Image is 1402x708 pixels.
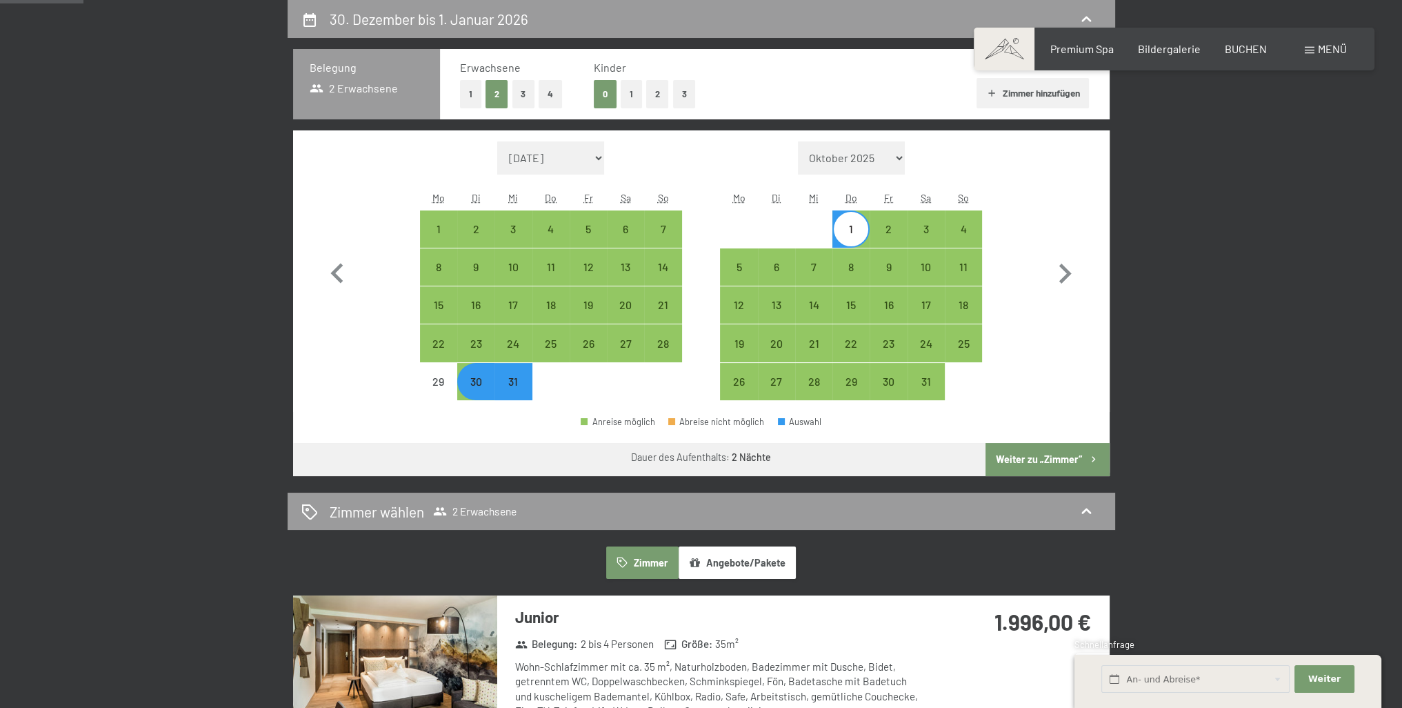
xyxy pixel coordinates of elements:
div: Dauer des Aufenthalts: [631,451,771,464]
div: 24 [909,338,943,373]
div: 13 [759,299,794,334]
span: 2 Erwachsene [310,81,399,96]
div: 8 [834,262,868,296]
div: 25 [534,338,568,373]
div: 14 [797,299,831,334]
div: Auswahl [778,417,822,426]
div: Fri Dec 12 2025 [570,248,607,286]
div: Anreise möglich [494,324,532,362]
button: 1 [621,80,642,108]
div: Tue Dec 23 2025 [457,324,494,362]
div: Anreise möglich [720,248,757,286]
div: 29 [834,376,868,411]
div: 17 [496,299,530,334]
button: 2 [646,80,669,108]
div: 30 [459,376,493,411]
div: Anreise möglich [457,286,494,324]
div: Sat Jan 24 2026 [908,324,945,362]
div: Anreise möglich [870,248,907,286]
div: Anreise möglich [908,286,945,324]
button: 4 [539,80,562,108]
div: Anreise möglich [720,286,757,324]
div: Tue Dec 02 2025 [457,210,494,248]
div: Anreise möglich [570,324,607,362]
div: Wed Dec 03 2025 [494,210,532,248]
abbr: Donnerstag [845,192,857,204]
div: Anreise möglich [607,324,644,362]
div: 23 [871,338,905,373]
div: Anreise möglich [758,363,795,400]
div: Wed Jan 28 2026 [795,363,832,400]
div: 23 [459,338,493,373]
div: Anreise möglich [457,363,494,400]
div: Mon Dec 15 2025 [420,286,457,324]
div: 26 [571,338,605,373]
div: Wed Dec 17 2025 [494,286,532,324]
div: 22 [421,338,456,373]
div: Fri Jan 02 2026 [870,210,907,248]
b: 2 Nächte [732,451,771,463]
div: Anreise möglich [908,210,945,248]
div: Anreise möglich [795,286,832,324]
div: 22 [834,338,868,373]
strong: 1.996,00 € [994,609,1091,635]
div: Anreise möglich [908,248,945,286]
div: Mon Dec 22 2025 [420,324,457,362]
div: Fri Jan 23 2026 [870,324,907,362]
div: 7 [645,224,680,258]
div: 10 [909,262,943,296]
abbr: Mittwoch [508,192,518,204]
div: Anreise möglich [644,248,681,286]
div: 11 [534,262,568,296]
div: Sun Jan 25 2026 [945,324,982,362]
div: 31 [909,376,943,411]
div: 6 [759,262,794,296]
div: 9 [871,262,905,296]
div: Tue Dec 09 2025 [457,248,494,286]
div: Wed Jan 14 2026 [795,286,832,324]
a: BUCHEN [1225,42,1267,55]
abbr: Samstag [921,192,931,204]
div: Fri Jan 16 2026 [870,286,907,324]
div: 21 [645,299,680,334]
button: Angebote/Pakete [679,547,796,578]
div: Sun Dec 21 2025 [644,286,681,324]
div: Sat Dec 13 2025 [607,248,644,286]
div: Mon Dec 29 2025 [420,363,457,400]
div: Tue Dec 16 2025 [457,286,494,324]
div: Anreise möglich [945,248,982,286]
span: Schnellanfrage [1074,639,1134,650]
span: Erwachsene [460,61,521,74]
div: 4 [946,224,981,258]
div: 5 [721,262,756,296]
div: Anreise möglich [945,210,982,248]
button: Nächster Monat [1045,141,1085,401]
div: Anreise möglich [644,324,681,362]
div: 19 [721,338,756,373]
abbr: Dienstag [772,192,781,204]
div: Anreise möglich [532,324,570,362]
div: Anreise möglich [945,324,982,362]
div: Mon Dec 01 2025 [420,210,457,248]
h2: 30. Dezember bis 1. Januar 2026 [330,10,528,28]
div: Sun Jan 11 2026 [945,248,982,286]
div: 27 [608,338,643,373]
div: 16 [871,299,905,334]
div: Wed Dec 10 2025 [494,248,532,286]
abbr: Dienstag [472,192,481,204]
div: Anreise möglich [758,286,795,324]
div: Thu Dec 18 2025 [532,286,570,324]
div: 8 [421,262,456,296]
span: Menü [1318,42,1347,55]
div: Tue Jan 13 2026 [758,286,795,324]
abbr: Montag [732,192,745,204]
div: Fri Dec 05 2025 [570,210,607,248]
div: 26 [721,376,756,411]
div: Anreise möglich [832,248,870,286]
div: Anreise möglich [758,324,795,362]
span: Weiter [1308,673,1341,685]
button: 1 [460,80,481,108]
div: Mon Dec 08 2025 [420,248,457,286]
div: Anreise möglich [870,286,907,324]
button: Zimmer [606,547,678,578]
